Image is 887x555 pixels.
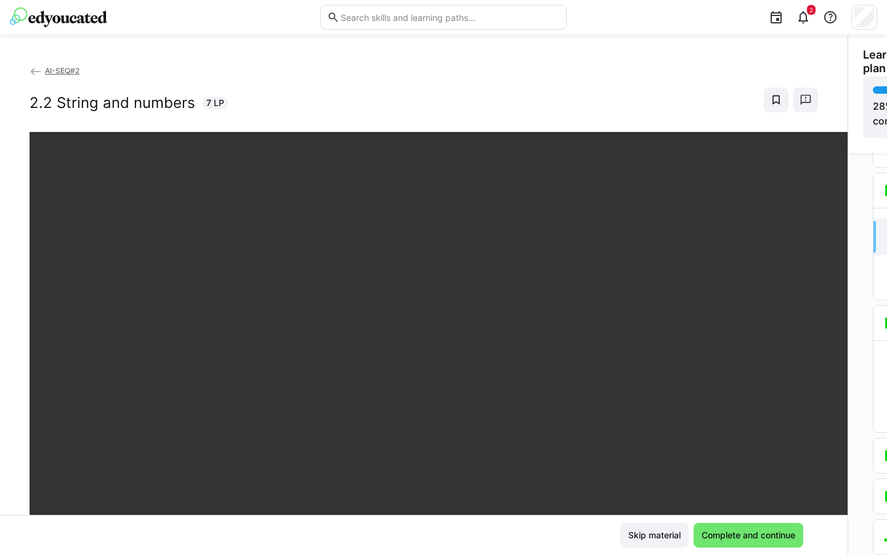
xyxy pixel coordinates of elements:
h2: 2.2 String and numbers [30,94,195,112]
button: Skip material [620,523,689,548]
span: 7 LP [206,97,224,109]
button: Complete and continue [694,523,803,548]
span: AI-SEQ#2 [45,66,79,75]
span: Complete and continue [700,529,797,541]
span: 28 [873,100,885,112]
a: AI-SEQ#2 [30,66,79,75]
span: Skip material [626,529,682,541]
input: Search skills and learning paths… [339,12,560,23]
span: 2 [809,6,813,14]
